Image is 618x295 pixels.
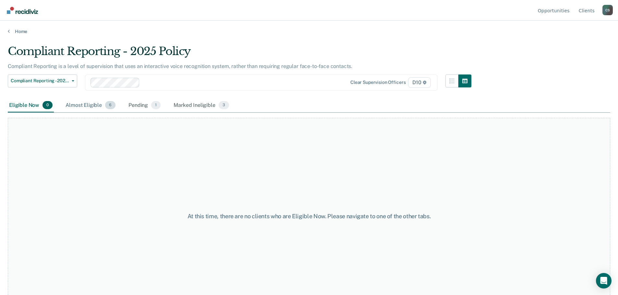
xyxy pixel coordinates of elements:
span: 6 [105,101,115,109]
span: Compliant Reporting - 2025 Policy [11,78,69,84]
img: Recidiviz [7,7,38,14]
button: Profile dropdown button [602,5,613,15]
a: Home [8,28,610,34]
div: Almost Eligible6 [64,98,117,113]
div: Clear supervision officers [350,80,406,85]
span: 0 [42,101,53,109]
span: 3 [219,101,229,109]
p: Compliant Reporting is a level of supervision that uses an interactive voice recognition system, ... [8,63,352,69]
div: Open Intercom Messenger [596,273,612,289]
div: C S [602,5,613,15]
div: At this time, there are no clients who are Eligible Now. Please navigate to one of the other tabs. [159,213,460,220]
button: Compliant Reporting - 2025 Policy [8,74,77,87]
div: Eligible Now0 [8,98,54,113]
div: Marked Ineligible3 [172,98,230,113]
div: Compliant Reporting - 2025 Policy [8,45,471,63]
span: 1 [151,101,161,109]
div: Pending1 [127,98,162,113]
span: D10 [408,77,430,88]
